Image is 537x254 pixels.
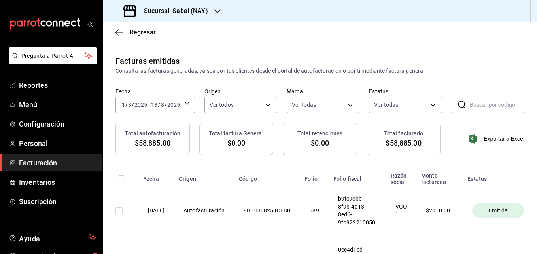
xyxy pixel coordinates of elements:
th: Fecha [138,168,174,185]
th: Código [234,168,300,185]
label: Origen [204,89,277,94]
span: Pregunta a Parrot AI [21,52,85,60]
h3: Sucursal: Sabal (NAY) [138,6,208,16]
input: -- [161,102,165,108]
th: Folio fiscal [329,168,386,185]
th: Razón social [386,168,416,185]
button: Exportar a Excel [470,134,524,144]
input: -- [121,102,125,108]
span: Ver todas [374,101,398,109]
span: Ver todos [210,101,234,109]
span: $58,885.00 [135,138,170,148]
h3: Total facturado [384,129,424,138]
div: Facturas emitidas [115,55,180,67]
label: Marca [287,89,359,94]
span: Ver todas [292,101,316,109]
th: 689 [300,185,328,236]
span: Regresar [130,28,156,36]
th: $ 2010.00 [416,185,463,236]
span: Inventarios [19,177,96,188]
span: Reportes [19,80,96,91]
label: Fecha [115,89,195,94]
th: Origen [174,168,234,185]
span: / [165,102,167,108]
th: Monto facturado [416,168,463,185]
span: / [132,102,134,108]
input: -- [151,102,158,108]
span: Suscripción [19,196,96,207]
th: Estatus [463,168,534,185]
span: Facturación [19,157,96,168]
span: Configuración [19,119,96,129]
div: Consulta las facturas generadas, ya sea por tus clientes desde el portal de autofacturacion o por... [115,67,524,75]
span: - [148,102,150,108]
input: Buscar por código [470,97,524,113]
span: Emitida [486,207,511,214]
th: VGO 1 [386,185,416,236]
th: b9fc9cbb-8f9b-4d13-8ed6-9fb922210050 [329,185,386,236]
h3: Total retenciones [297,129,342,138]
span: $0.00 [227,138,246,148]
th: 8BB0308251DEB0 [234,185,300,236]
label: Estatus [369,89,442,94]
th: Folio [300,168,328,185]
input: ---- [134,102,147,108]
button: open_drawer_menu [87,21,93,27]
span: Ayuda [19,233,86,242]
input: ---- [167,102,180,108]
button: Regresar [115,28,156,36]
span: $0.00 [311,138,329,148]
h3: Total factura General [209,129,264,138]
a: Pregunta a Parrot AI [6,57,97,66]
span: / [158,102,160,108]
span: $58,885.00 [386,138,421,148]
span: Menú [19,99,96,110]
span: / [125,102,128,108]
input: -- [128,102,132,108]
th: [DATE] [138,185,174,236]
button: Pregunta a Parrot AI [9,47,97,64]
h3: Total autofacturación [125,129,180,138]
span: Personal [19,138,96,149]
th: Autofacturación [174,185,234,236]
